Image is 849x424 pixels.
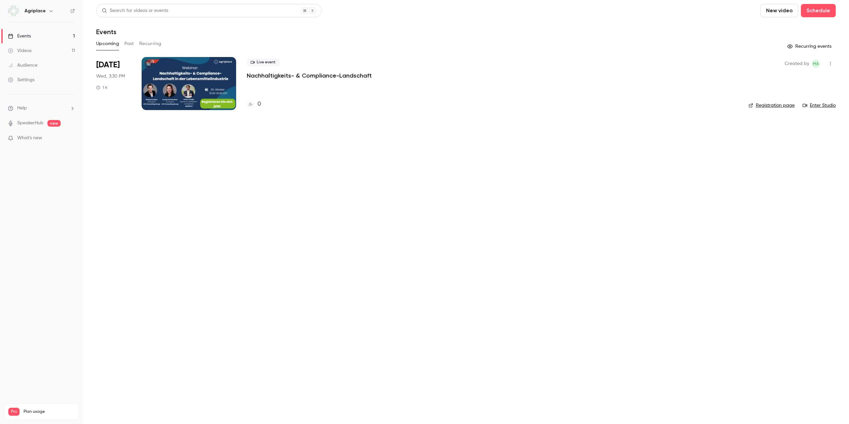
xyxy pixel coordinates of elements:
a: SpeakerHub [17,120,43,127]
div: 1 h [96,85,107,90]
img: Agriplace [8,6,19,16]
span: new [47,120,61,127]
h6: Agriplace [25,8,46,14]
button: New video [760,4,798,17]
h1: Events [96,28,116,36]
div: Oct 29 Wed, 3:30 PM (Europe/Amsterdam) [96,57,131,110]
span: Marketing Agriplace [812,60,820,68]
iframe: Noticeable Trigger [67,135,75,141]
button: Recurring events [784,41,836,52]
span: What's new [17,135,42,142]
span: Created by [785,60,809,68]
a: Registration page [749,102,795,109]
span: Pro [8,408,20,416]
button: Recurring [139,38,162,49]
div: Events [8,33,31,39]
div: Videos [8,47,32,54]
h4: 0 [257,100,261,109]
span: MA [813,60,819,68]
div: Audience [8,62,37,69]
button: Past [124,38,134,49]
span: Help [17,105,27,112]
div: Search for videos or events [102,7,168,14]
span: Wed, 3:30 PM [96,73,125,80]
button: Upcoming [96,38,119,49]
span: Plan usage [24,409,75,414]
button: Schedule [801,4,836,17]
a: 0 [247,100,261,109]
span: [DATE] [96,60,120,70]
div: Settings [8,77,34,83]
li: help-dropdown-opener [8,105,75,112]
a: Nachhaltigkeits- & Compliance-Landschaft [247,72,372,80]
a: Enter Studio [803,102,836,109]
span: Live event [247,58,280,66]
